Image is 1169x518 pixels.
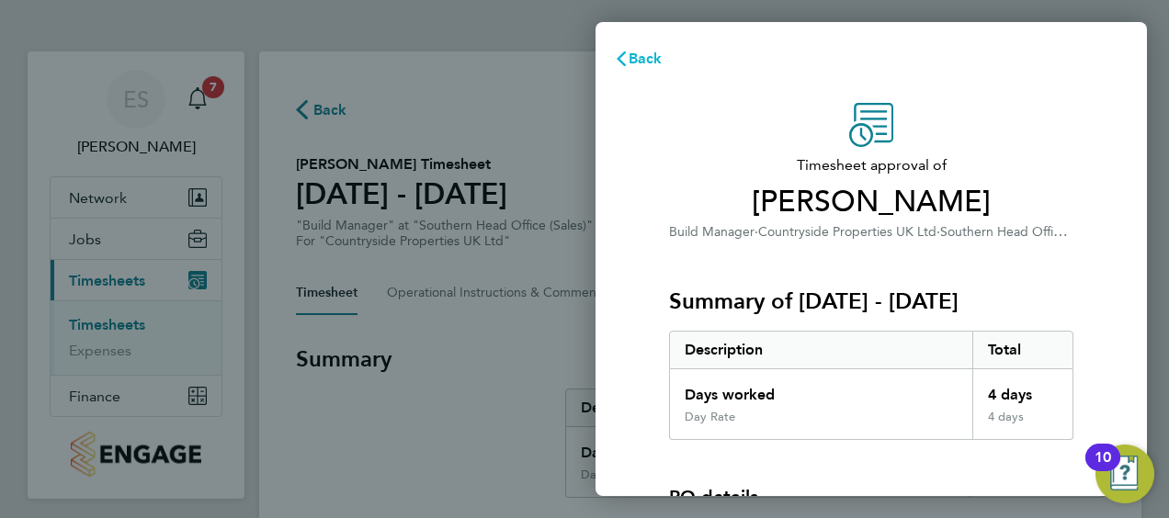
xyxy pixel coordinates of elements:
[758,224,936,240] span: Countryside Properties UK Ltd
[755,224,758,240] span: ·
[972,332,1073,368] div: Total
[936,224,940,240] span: ·
[669,184,1073,220] span: [PERSON_NAME]
[596,40,681,77] button: Back
[685,410,735,424] div: Day Rate
[1095,445,1154,503] button: Open Resource Center, 10 new notifications
[670,369,972,410] div: Days worked
[1095,457,1111,481] div: 10
[629,50,663,67] span: Back
[669,331,1073,440] div: Summary of 04 - 10 Aug 2025
[669,154,1073,176] span: Timesheet approval of
[669,484,758,510] h4: PO details
[972,369,1073,410] div: 4 days
[669,224,755,240] span: Build Manager
[972,410,1073,439] div: 4 days
[669,287,1073,316] h3: Summary of [DATE] - [DATE]
[670,332,972,368] div: Description
[940,222,1107,240] span: Southern Head Office (Sales)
